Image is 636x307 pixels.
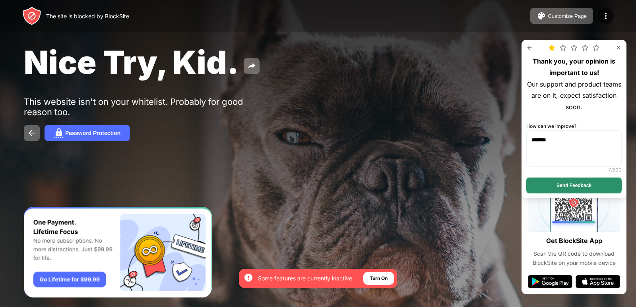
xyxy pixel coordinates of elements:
[548,13,587,19] div: Customize Page
[571,44,577,51] img: star.svg
[608,167,622,173] div: 7 /500
[560,44,566,51] img: star.svg
[46,13,129,19] div: The site is blocked by BlockSite
[576,275,620,288] img: app-store.svg
[526,56,622,79] div: Thank you, your opinion is important to us!
[526,44,533,51] img: rate-us-back.svg
[528,249,620,267] div: Scan the QR code to download BlockSite on your mobile device
[601,11,611,21] img: menu-icon.svg
[537,11,546,21] img: pallet.svg
[615,44,622,51] img: rate-us-close.svg
[370,274,388,282] div: Turn On
[247,61,256,71] img: share.svg
[45,125,130,141] button: Password Protection
[24,207,212,298] iframe: Banner
[593,44,599,51] img: star.svg
[528,172,620,232] img: qrcode.svg
[24,97,270,117] div: This website isn't on your whitelist. Probably for good reason too.
[582,44,588,51] img: star.svg
[22,6,41,25] img: header-logo.svg
[526,122,576,130] div: How can we improve?
[65,130,120,136] div: Password Protection
[244,273,253,282] img: error-circle-white.svg
[546,235,602,247] div: Get BlockSite App
[54,128,64,138] img: password.svg
[549,44,555,51] img: star-full.svg
[528,275,572,288] img: google-play.svg
[24,43,239,81] span: Nice Try, Kid.
[526,79,622,113] div: Our support and product teams are on it, expect satisfaction soon.
[27,128,37,138] img: back.svg
[526,178,622,193] button: Send Feedback
[530,8,593,24] button: Customize Page
[258,274,354,282] div: Some features are currently inactive.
